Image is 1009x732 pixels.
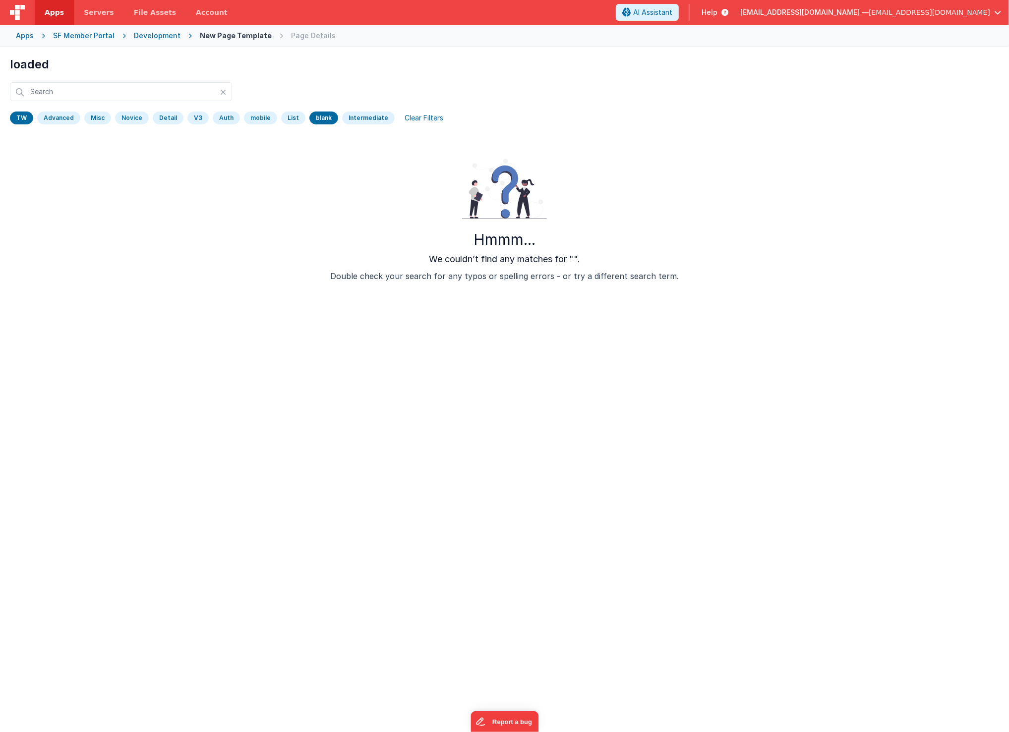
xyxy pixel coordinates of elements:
[616,4,679,21] button: AI Assistant
[244,112,277,124] div: mobile
[740,7,1001,17] button: [EMAIL_ADDRESS][DOMAIN_NAME] — [EMAIL_ADDRESS][DOMAIN_NAME]
[10,56,999,72] h1: loaded
[429,252,580,266] div: We couldn’t find any matches for "".
[16,31,34,41] div: Apps
[309,112,338,124] div: blank
[10,112,33,124] div: TW
[474,230,535,248] div: Hmmm...
[37,112,80,124] div: Advanced
[115,112,149,124] div: Novice
[633,7,672,17] span: AI Assistant
[281,112,305,124] div: List
[291,31,336,41] div: Page Details
[53,31,115,41] div: SF Member Portal
[399,111,449,125] div: Clear Filters
[213,112,240,124] div: Auth
[153,112,183,124] div: Detail
[84,7,114,17] span: Servers
[869,7,990,17] span: [EMAIL_ADDRESS][DOMAIN_NAME]
[10,82,232,101] input: Search
[134,31,180,41] div: Development
[84,112,111,124] div: Misc
[740,7,869,17] span: [EMAIL_ADDRESS][DOMAIN_NAME] —
[45,7,64,17] span: Apps
[200,31,272,41] div: New Page Template
[330,270,679,282] div: Double check your search for any typos or spelling errors - or try a different search term.
[471,711,538,732] iframe: Marker.io feedback button
[702,7,717,17] span: Help
[134,7,177,17] span: File Assets
[342,112,395,124] div: Intermediate
[187,112,209,124] div: V3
